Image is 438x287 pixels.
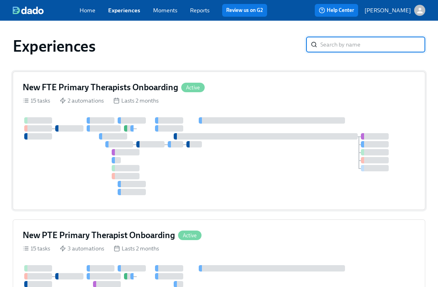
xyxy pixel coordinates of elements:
div: 15 tasks [23,244,50,252]
a: Experiences [108,7,140,14]
span: Active [178,233,202,239]
a: Review us on G2 [226,6,263,14]
img: dado [13,6,44,14]
a: Home [79,7,95,14]
div: Lasts 2 months [114,244,159,252]
button: Help Center [315,4,358,17]
h1: Experiences [13,37,96,56]
a: Reports [190,7,209,14]
div: 3 automations [60,244,104,252]
span: Help Center [319,6,354,14]
div: 15 tasks [23,97,50,105]
button: Review us on G2 [222,4,267,17]
input: Search by name [320,37,425,52]
a: New FTE Primary Therapists OnboardingActive15 tasks 2 automations Lasts 2 months [13,72,425,210]
h4: New FTE Primary Therapists Onboarding [23,81,178,93]
p: [PERSON_NAME] [364,6,411,14]
span: Active [181,85,205,91]
div: 2 automations [60,97,104,105]
a: Moments [153,7,177,14]
h4: New PTE Primary Therapist Onboarding [23,229,175,241]
a: dado [13,6,79,14]
div: Lasts 2 months [113,97,159,105]
button: [PERSON_NAME] [364,5,425,16]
